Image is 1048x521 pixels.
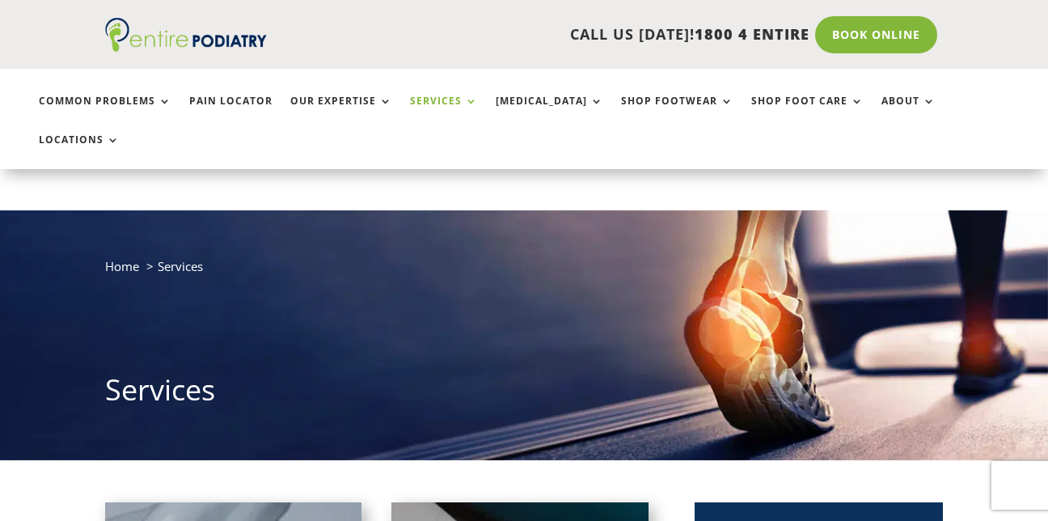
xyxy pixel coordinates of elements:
[290,95,392,130] a: Our Expertise
[496,95,603,130] a: [MEDICAL_DATA]
[751,95,864,130] a: Shop Foot Care
[39,134,120,169] a: Locations
[105,370,944,418] h1: Services
[158,258,203,274] span: Services
[105,39,267,55] a: Entire Podiatry
[410,95,478,130] a: Services
[189,95,273,130] a: Pain Locator
[695,24,809,44] span: 1800 4 ENTIRE
[815,16,937,53] a: Book Online
[294,24,809,45] p: CALL US [DATE]!
[881,95,936,130] a: About
[39,95,171,130] a: Common Problems
[105,18,267,52] img: logo (1)
[105,256,944,289] nav: breadcrumb
[621,95,733,130] a: Shop Footwear
[105,258,139,274] a: Home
